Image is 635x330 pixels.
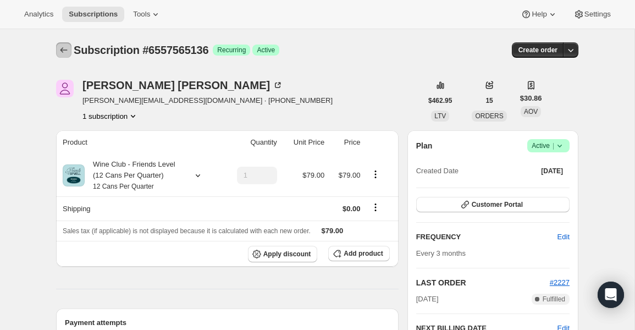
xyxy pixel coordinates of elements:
[416,232,557,243] h2: FREQUENCY
[475,112,503,120] span: ORDERS
[416,140,433,151] h2: Plan
[584,10,611,19] span: Settings
[257,46,275,54] span: Active
[514,7,564,22] button: Help
[479,93,499,108] button: 15
[422,93,459,108] button: $462.95
[222,130,280,155] th: Quantity
[56,42,71,58] button: Subscriptions
[472,200,523,209] span: Customer Portal
[56,196,222,221] th: Shipping
[524,108,538,116] span: AOV
[416,197,570,212] button: Customer Portal
[367,168,384,180] button: Product actions
[541,167,563,175] span: [DATE]
[24,10,53,19] span: Analytics
[85,159,184,192] div: Wine Club - Friends Level (12 Cans Per Quarter)
[344,249,383,258] span: Add product
[485,96,493,105] span: 15
[263,250,311,258] span: Apply discount
[543,295,565,304] span: Fulfilled
[434,112,446,120] span: LTV
[63,227,311,235] span: Sales tax (if applicable) is not displayed because it is calculated with each new order.
[532,140,565,151] span: Active
[126,7,168,22] button: Tools
[553,141,554,150] span: |
[416,166,459,177] span: Created Date
[367,201,384,213] button: Shipping actions
[322,227,344,235] span: $79.00
[82,95,333,106] span: [PERSON_NAME][EMAIL_ADDRESS][DOMAIN_NAME] · [PHONE_NUMBER]
[18,7,60,22] button: Analytics
[65,317,390,328] h2: Payment attempts
[416,277,550,288] h2: LAST ORDER
[56,80,74,97] span: Katie Sumers
[551,228,576,246] button: Edit
[532,10,546,19] span: Help
[328,246,389,261] button: Add product
[339,171,361,179] span: $79.00
[534,163,570,179] button: [DATE]
[74,44,208,56] span: Subscription #6557565136
[62,7,124,22] button: Subscriptions
[518,46,557,54] span: Create order
[343,205,361,213] span: $0.00
[328,130,363,155] th: Price
[280,130,328,155] th: Unit Price
[520,93,542,104] span: $30.86
[550,277,570,288] button: #2227
[598,282,624,308] div: Open Intercom Messenger
[82,111,139,122] button: Product actions
[428,96,452,105] span: $462.95
[416,294,439,305] span: [DATE]
[512,42,564,58] button: Create order
[93,183,154,190] small: 12 Cans Per Quarter
[69,10,118,19] span: Subscriptions
[56,130,222,155] th: Product
[217,46,246,54] span: Recurring
[302,171,324,179] span: $79.00
[416,249,466,257] span: Every 3 months
[567,7,617,22] button: Settings
[82,80,283,91] div: [PERSON_NAME] [PERSON_NAME]
[557,232,570,243] span: Edit
[63,164,85,186] img: product img
[248,246,318,262] button: Apply discount
[550,278,570,287] a: #2227
[133,10,150,19] span: Tools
